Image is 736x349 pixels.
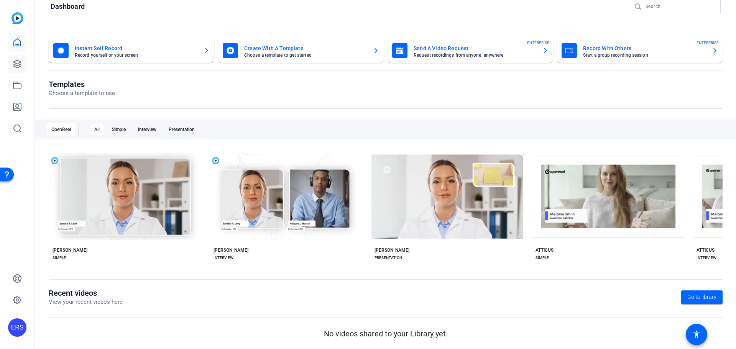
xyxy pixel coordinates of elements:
p: View your recent videos here [49,298,123,306]
span: ENTERPRISE [527,40,549,46]
div: PRESENTATION [375,255,402,261]
span: Go to library [687,293,716,301]
div: OpenReel [47,123,76,136]
mat-icon: accessibility [692,330,701,339]
div: ATTICUS [697,247,715,253]
div: [PERSON_NAME] [53,247,87,253]
div: [PERSON_NAME] [375,247,409,253]
mat-card-title: Record With Others [583,44,706,53]
a: Go to library [681,290,723,304]
button: Record With OthersStart a group recording sessionENTERPRISE [557,38,723,63]
h1: Dashboard [51,2,85,11]
mat-card-title: Instant Self Record [75,44,197,53]
div: SIMPLE [536,255,549,261]
img: blue-gradient.svg [11,12,23,24]
div: All [90,123,104,136]
div: [PERSON_NAME] [214,247,248,253]
div: SIMPLE [53,255,66,261]
input: Search [646,2,715,11]
mat-card-title: Send A Video Request [414,44,536,53]
div: Simple [107,123,130,136]
div: ERS [8,318,26,337]
p: Choose a template to use [49,89,115,98]
mat-card-subtitle: Request recordings from anyone, anywhere [414,53,536,57]
button: Send A Video RequestRequest recordings from anyone, anywhereENTERPRISE [388,38,553,63]
span: ENTERPRISE [697,40,719,46]
div: INTERVIEW [214,255,233,261]
h1: Recent videos [49,288,123,298]
mat-card-title: Create With A Template [244,44,367,53]
div: ATTICUS [536,247,554,253]
div: Interview [133,123,161,136]
button: Instant Self RecordRecord yourself or your screen [49,38,214,63]
mat-card-subtitle: Record yourself or your screen [75,53,197,57]
h1: Templates [49,80,115,89]
div: Presentation [164,123,199,136]
p: No videos shared to your Library yet. [49,328,723,339]
mat-card-subtitle: Start a group recording session [583,53,706,57]
mat-card-subtitle: Choose a template to get started [244,53,367,57]
button: Create With A TemplateChoose a template to get started [218,38,384,63]
div: INTERVIEW [697,255,716,261]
